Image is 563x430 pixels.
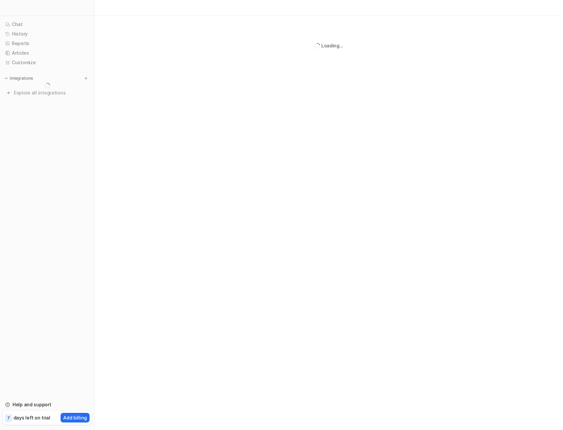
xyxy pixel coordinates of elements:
[13,414,50,421] p: days left on trial
[3,88,92,97] a: Explore all integrations
[3,20,92,29] a: Chat
[3,48,92,58] a: Articles
[3,75,35,82] button: Integrations
[3,58,92,67] a: Customize
[3,29,92,39] a: History
[7,415,10,421] p: 7
[321,42,343,49] div: Loading...
[5,90,12,96] img: explore all integrations
[4,76,9,81] img: expand menu
[10,76,33,81] p: Integrations
[14,88,89,98] span: Explore all integrations
[61,413,90,422] button: Add billing
[3,39,92,48] a: Reports
[63,414,87,421] p: Add billing
[3,400,92,409] a: Help and support
[84,76,88,81] img: menu_add.svg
